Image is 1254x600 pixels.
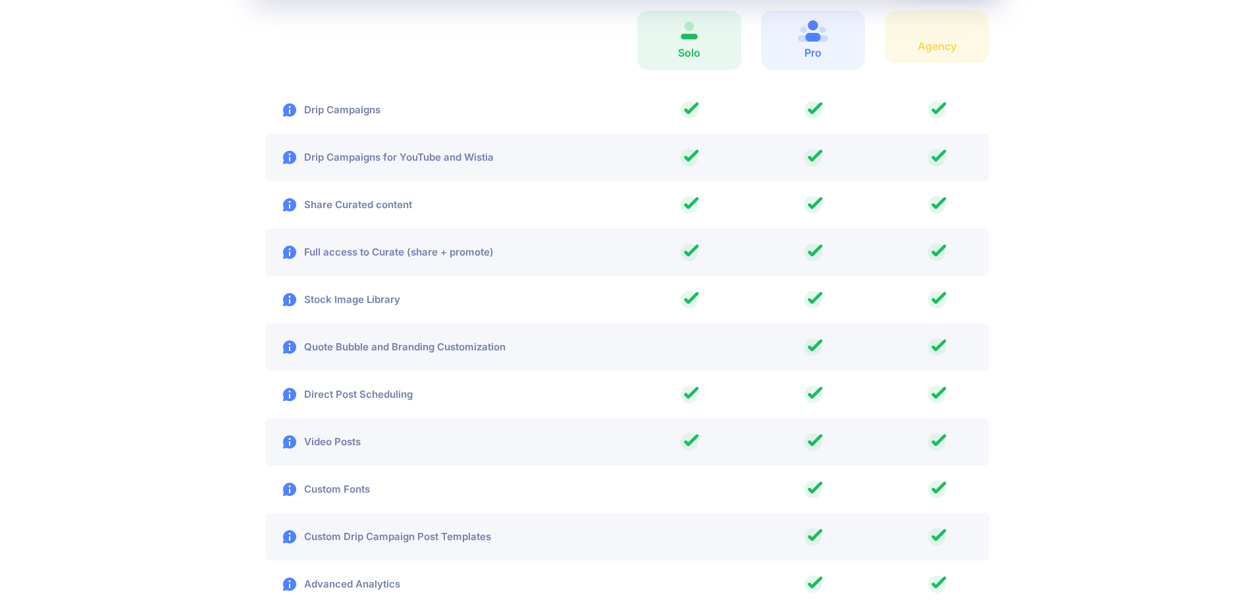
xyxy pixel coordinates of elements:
p: Quote Bubble and Branding Customization [265,339,506,355]
p: Drip Campaigns [265,102,380,118]
p: Pro [770,45,856,61]
p: Custom Drip Campaign Post Templates [265,529,491,545]
p: Solo [646,45,732,61]
p: Drip Campaigns for YouTube and Wistia [265,150,494,165]
p: Advanced Analytics [265,576,400,592]
p: Full access to Curate (share + promote) [265,244,494,260]
p: Video Posts [265,434,361,450]
p: Agency [894,38,980,54]
p: Custom Fonts [265,481,370,497]
p: Direct Post Scheduling [265,387,413,402]
p: Stock Image Library [265,292,400,308]
p: Share Curated content [265,197,412,213]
